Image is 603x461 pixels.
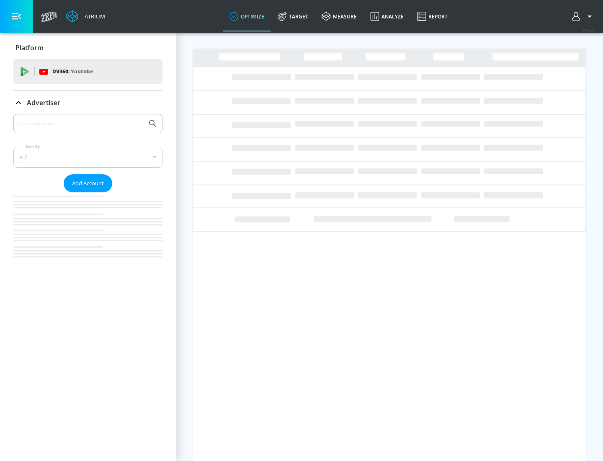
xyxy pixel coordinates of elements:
div: DV360: Youtube [13,59,162,84]
p: Advertiser [27,98,60,107]
button: Add Account [64,174,112,192]
span: v 4.32.0 [583,28,595,32]
nav: list of Advertiser [13,192,162,274]
div: A-Z [13,147,162,168]
a: Atrium [66,10,105,23]
p: Youtube [71,67,93,76]
a: measure [315,1,363,31]
input: Search by name [17,118,144,129]
a: Report [410,1,454,31]
span: Add Account [72,179,104,188]
a: Analyze [363,1,410,31]
label: Sort By [24,144,42,149]
a: Target [271,1,315,31]
p: Platform [15,43,44,52]
div: Platform [13,36,162,60]
p: DV360: [52,67,93,76]
div: Advertiser [13,91,162,114]
a: optimize [223,1,271,31]
div: Atrium [81,13,105,20]
div: Advertiser [13,114,162,274]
